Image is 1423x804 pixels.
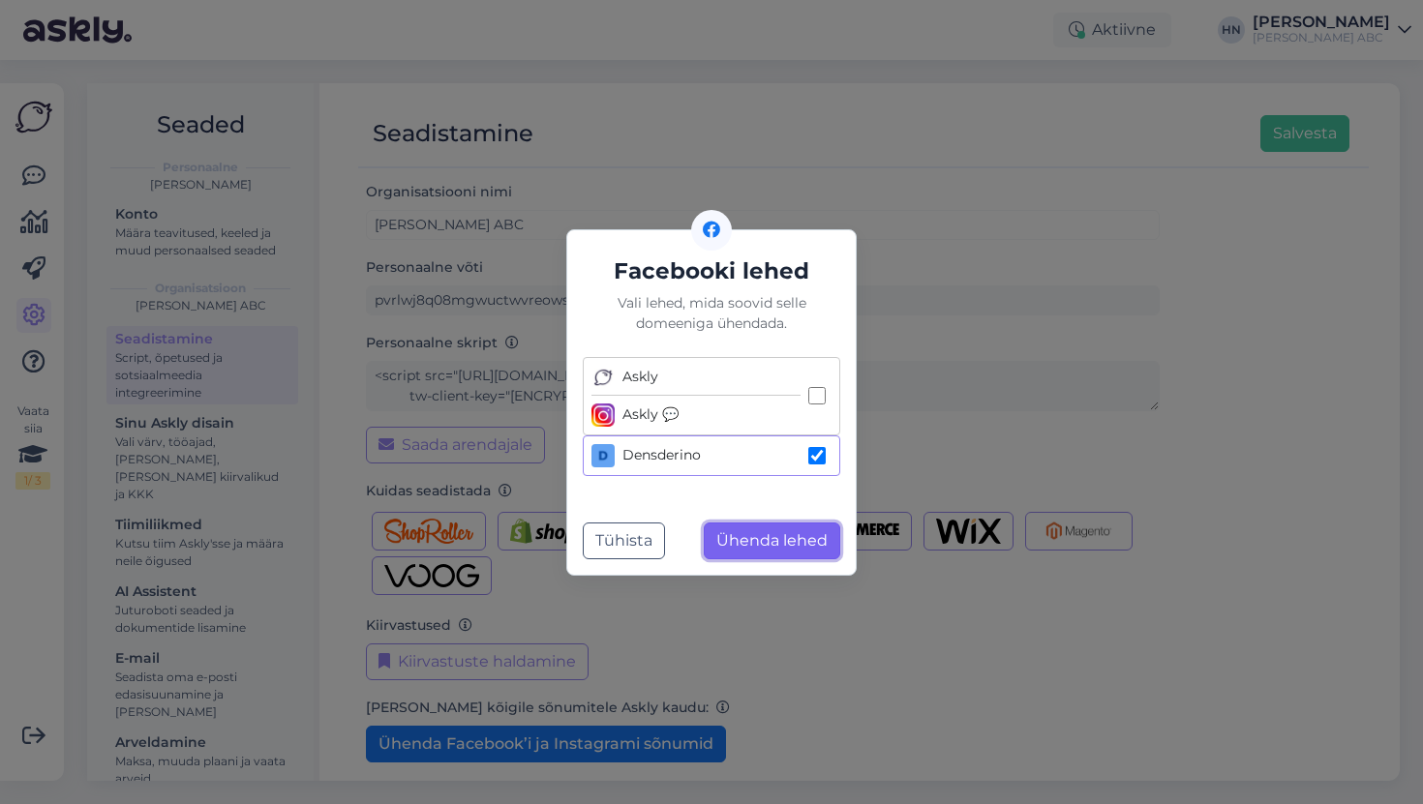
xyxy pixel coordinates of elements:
input: AsklyAskly 💬 [808,387,826,404]
button: Ühenda lehed [704,522,840,559]
div: Askly 💬 [622,404,679,425]
div: Vali lehed, mida soovid selle domeeniga ühendada. [583,293,840,334]
h5: Facebooki lehed [583,253,840,289]
div: Askly [622,367,658,387]
div: Densderino [622,445,701,465]
input: Densderino [808,447,826,464]
button: Tühista [583,522,665,559]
